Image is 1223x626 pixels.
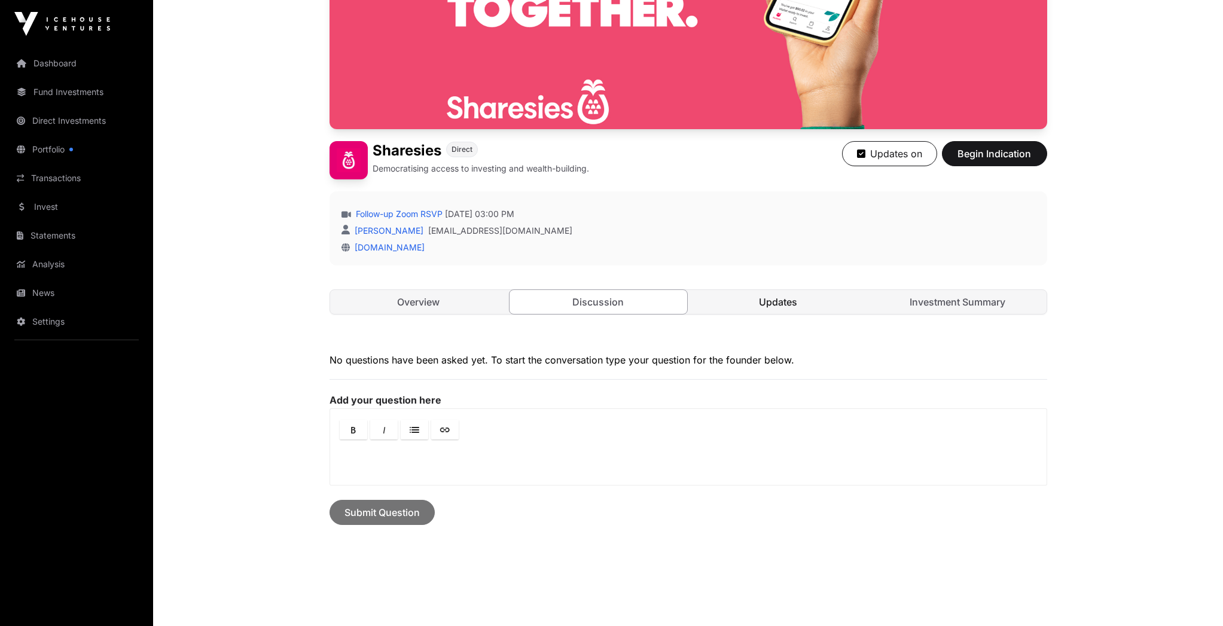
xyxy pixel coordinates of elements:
[10,165,144,191] a: Transactions
[370,420,398,439] a: Italic
[942,153,1047,165] a: Begin Indication
[330,353,1047,367] p: No questions have been asked yet. To start the conversation type your question for the founder be...
[10,108,144,134] a: Direct Investments
[350,242,425,252] a: [DOMAIN_NAME]
[431,420,459,439] a: Link
[10,50,144,77] a: Dashboard
[10,194,144,220] a: Invest
[452,145,472,154] span: Direct
[330,290,508,314] a: Overview
[509,289,688,314] a: Discussion
[10,309,144,335] a: Settings
[10,251,144,277] a: Analysis
[330,141,368,179] img: Sharesies
[373,163,589,175] p: Democratising access to investing and wealth-building.
[842,141,937,166] button: Updates on
[353,208,443,220] a: Follow-up Zoom RSVP
[869,290,1047,314] a: Investment Summary
[10,280,144,306] a: News
[445,208,514,220] span: [DATE] 03:00 PM
[340,420,367,439] a: Bold
[330,290,1047,314] nav: Tabs
[373,141,441,160] h1: Sharesies
[690,290,867,314] a: Updates
[10,136,144,163] a: Portfolio
[10,79,144,105] a: Fund Investments
[1163,569,1223,626] iframe: Chat Widget
[428,225,572,237] a: [EMAIL_ADDRESS][DOMAIN_NAME]
[10,222,144,249] a: Statements
[352,225,423,236] a: [PERSON_NAME]
[14,12,110,36] img: Icehouse Ventures Logo
[957,146,1032,161] span: Begin Indication
[401,420,428,439] a: Lists
[942,141,1047,166] button: Begin Indication
[330,394,1047,406] label: Add your question here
